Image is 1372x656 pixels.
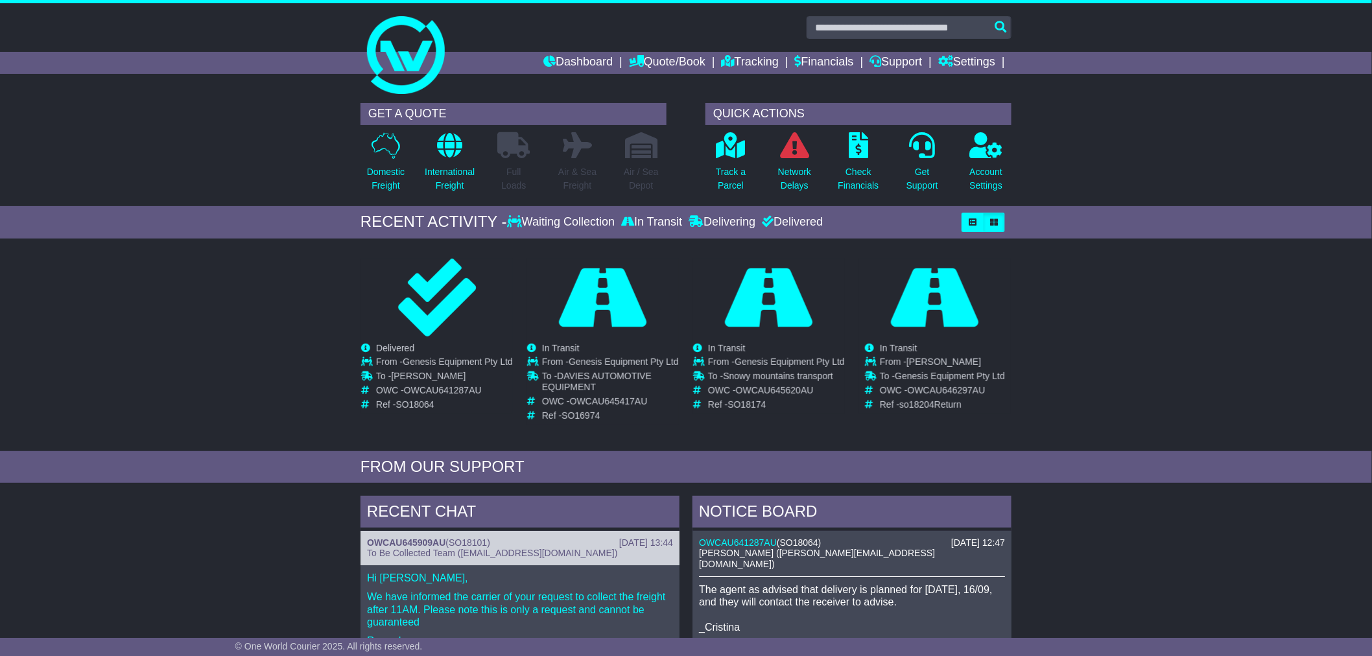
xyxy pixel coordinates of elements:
span: In Transit [708,343,746,353]
p: Network Delays [778,165,811,193]
a: DomesticFreight [366,132,405,200]
td: OWC - [708,385,845,399]
a: OWCAU645909AU [367,537,445,548]
span: Genesis Equipment Pty Ltd [569,357,679,367]
div: FROM OUR SUPPORT [361,458,1011,476]
p: Get Support [906,165,938,193]
a: Support [870,52,923,74]
span: Snowy mountains transport [723,371,833,381]
div: ( ) [699,537,1005,548]
a: Tracking [722,52,779,74]
span: so18204Return [899,399,962,410]
div: NOTICE BOARD [692,496,1011,531]
span: In Transit [542,343,580,353]
span: OWCAU641287AU [404,385,482,395]
div: RECENT CHAT [361,496,680,531]
span: OWCAU645620AU [736,385,814,395]
span: © One World Courier 2025. All rights reserved. [235,641,423,651]
div: Delivering [685,215,759,229]
a: NetworkDelays [777,132,812,200]
span: SO18064 [396,399,434,410]
span: OWCAU646297AU [908,385,986,395]
div: QUICK ACTIONS [705,103,1011,125]
p: Air / Sea Depot [624,165,659,193]
td: Ref - [542,410,679,421]
a: Financials [795,52,854,74]
span: [PERSON_NAME] ([PERSON_NAME][EMAIL_ADDRESS][DOMAIN_NAME]) [699,548,935,569]
span: Genesis Equipment Pty Ltd [735,357,845,367]
a: CheckFinancials [838,132,880,200]
td: Ref - [880,399,1005,410]
p: We have informed the carrier of your request to collect the freight after 11AM. Please note this ... [367,591,673,628]
span: DAVIES AUTOMOTIVE EQUIPMENT [542,371,652,392]
div: GET A QUOTE [361,103,667,125]
td: From - [880,357,1005,371]
a: Dashboard [543,52,613,74]
p: The agent as advised that delivery is planned for [DATE], 16/09, and they will contact the receiv... [699,583,1005,633]
div: RECENT ACTIVITY - [361,213,507,231]
td: OWC - [542,396,679,410]
div: ( ) [367,537,673,548]
a: AccountSettings [969,132,1004,200]
td: From - [376,357,513,371]
p: International Freight [425,165,475,193]
a: GetSupport [906,132,939,200]
span: Delivered [376,343,414,353]
td: To - [376,371,513,385]
span: SO18064 [780,537,818,548]
div: Waiting Collection [507,215,618,229]
a: Track aParcel [715,132,746,200]
div: [DATE] 13:44 [619,537,673,548]
span: SO18101 [449,537,487,548]
span: To Be Collected Team ([EMAIL_ADDRESS][DOMAIN_NAME]) [367,548,617,558]
td: From - [708,357,845,371]
p: Full Loads [497,165,530,193]
td: Ref - [376,399,513,410]
p: Check Financials [838,165,879,193]
td: OWC - [376,385,513,399]
p: Air & Sea Freight [558,165,597,193]
p: Track a Parcel [716,165,746,193]
a: Quote/Book [629,52,705,74]
p: Account Settings [970,165,1003,193]
a: InternationalFreight [424,132,475,200]
div: [DATE] 12:47 [951,537,1005,548]
span: Genesis Equipment Pty Ltd [403,357,513,367]
span: Genesis Equipment Pty Ltd [895,371,1005,381]
td: OWC - [880,385,1005,399]
td: To - [880,371,1005,385]
p: Hi [PERSON_NAME], [367,572,673,584]
span: SO18174 [727,399,766,410]
td: To - [542,371,679,396]
span: [PERSON_NAME] [391,371,466,381]
p: Regards, [367,635,673,647]
a: Settings [938,52,995,74]
span: SO16974 [562,410,600,421]
span: [PERSON_NAME] [906,357,981,367]
div: In Transit [618,215,685,229]
div: Delivered [759,215,823,229]
p: Domestic Freight [367,165,405,193]
a: OWCAU641287AU [699,537,777,548]
td: Ref - [708,399,845,410]
span: In Transit [880,343,917,353]
td: From - [542,357,679,371]
span: OWCAU645417AU [570,396,648,406]
td: To - [708,371,845,385]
